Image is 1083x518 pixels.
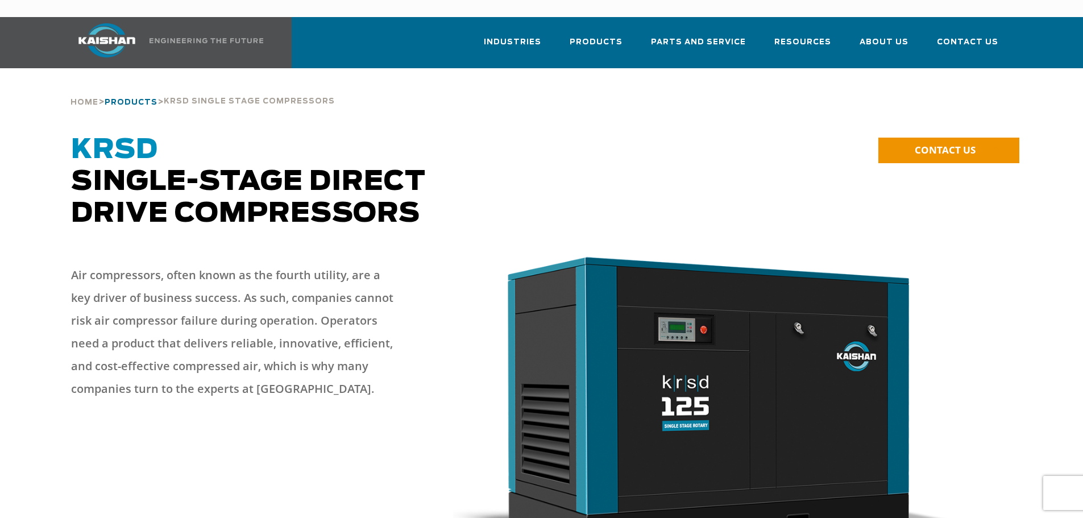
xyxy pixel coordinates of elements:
span: About Us [860,36,908,49]
img: kaishan logo [64,23,150,57]
a: Products [570,27,623,66]
span: Resources [774,36,831,49]
span: Parts and Service [651,36,746,49]
span: CONTACT US [915,143,976,156]
img: Engineering the future [150,38,263,43]
span: Industries [484,36,541,49]
span: Home [70,99,98,106]
p: Air compressors, often known as the fourth utility, are a key driver of business success. As such... [71,264,401,400]
a: CONTACT US [878,138,1019,163]
span: Single-Stage Direct Drive Compressors [71,136,426,227]
span: Contact Us [937,36,998,49]
a: About Us [860,27,908,66]
a: Resources [774,27,831,66]
span: Products [105,99,157,106]
a: Parts and Service [651,27,746,66]
a: Industries [484,27,541,66]
div: > > [70,68,335,111]
a: Contact Us [937,27,998,66]
span: KRSD [71,136,158,164]
a: Home [70,97,98,107]
span: krsd single stage compressors [164,98,335,105]
span: Products [570,36,623,49]
a: Kaishan USA [64,17,265,68]
a: Products [105,97,157,107]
